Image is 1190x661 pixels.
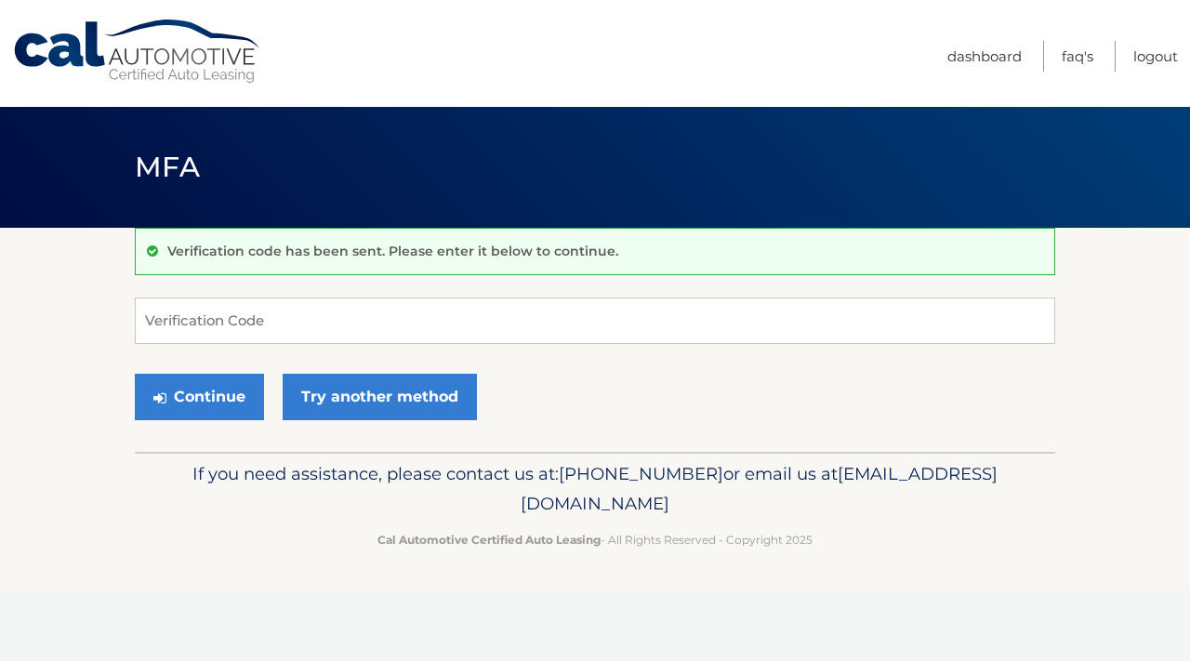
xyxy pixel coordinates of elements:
a: Logout [1133,41,1178,72]
p: - All Rights Reserved - Copyright 2025 [147,530,1043,549]
a: Dashboard [947,41,1022,72]
strong: Cal Automotive Certified Auto Leasing [377,533,601,547]
a: Cal Automotive [12,19,263,85]
button: Continue [135,374,264,420]
p: If you need assistance, please contact us at: or email us at [147,459,1043,519]
a: Try another method [283,374,477,420]
span: MFA [135,150,200,184]
p: Verification code has been sent. Please enter it below to continue. [167,243,618,259]
span: [EMAIL_ADDRESS][DOMAIN_NAME] [521,463,998,514]
a: FAQ's [1062,41,1093,72]
span: [PHONE_NUMBER] [559,463,723,484]
input: Verification Code [135,297,1055,344]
